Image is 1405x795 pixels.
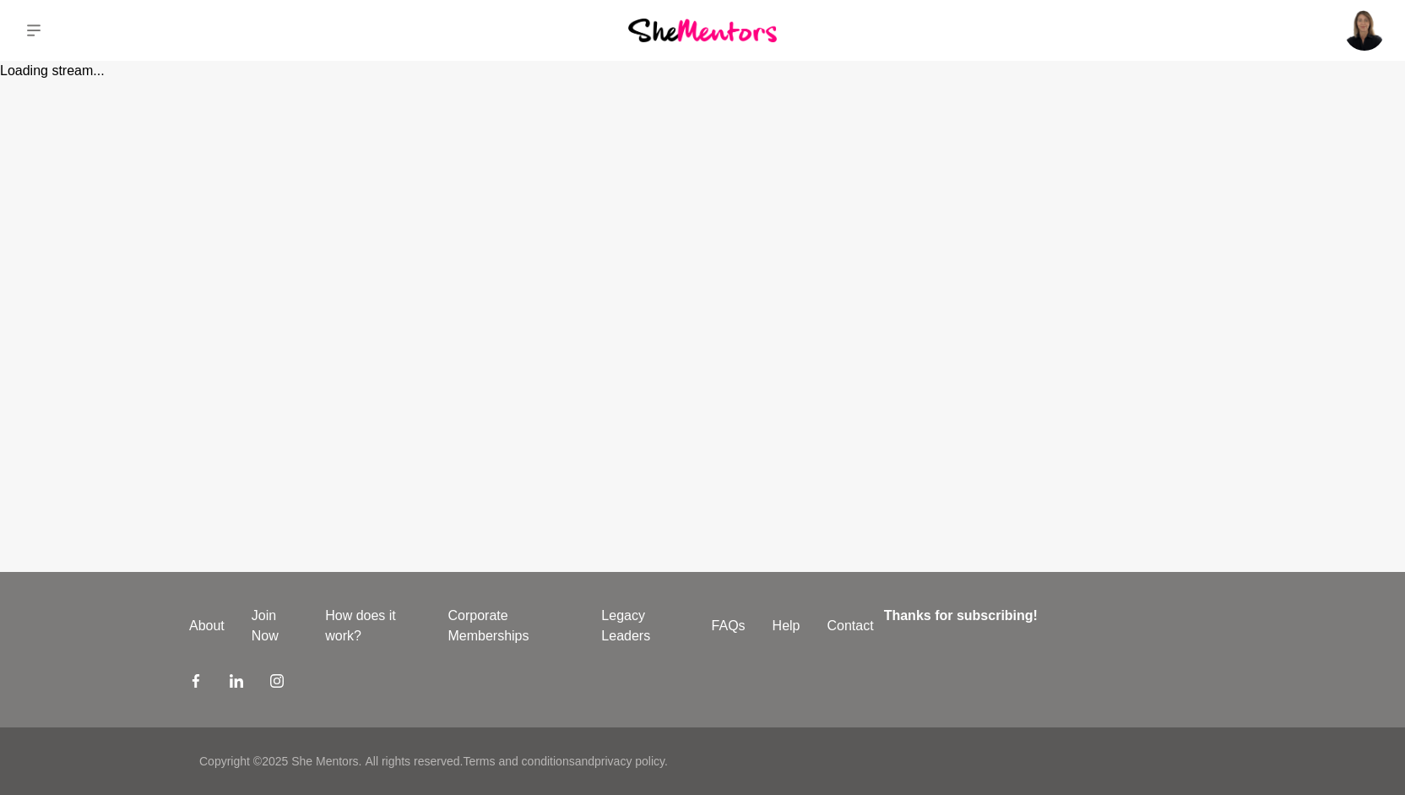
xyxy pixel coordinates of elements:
p: Copyright © 2025 She Mentors . [199,753,361,770]
img: She Mentors Logo [628,19,777,41]
a: FAQs [698,616,759,636]
h4: Thanks for subscribing! [884,606,1206,626]
a: About [176,616,238,636]
img: Narelle Sisley [1344,10,1385,51]
a: Help [759,616,814,636]
a: Legacy Leaders [588,606,697,646]
a: Join Now [238,606,312,646]
a: Terms and conditions [463,754,574,768]
a: privacy policy [594,754,665,768]
a: Instagram [270,673,284,694]
a: LinkedIn [230,673,243,694]
a: Contact [814,616,887,636]
a: How does it work? [312,606,434,646]
a: Corporate Memberships [434,606,588,646]
p: All rights reserved. and . [365,753,667,770]
a: Facebook [189,673,203,694]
